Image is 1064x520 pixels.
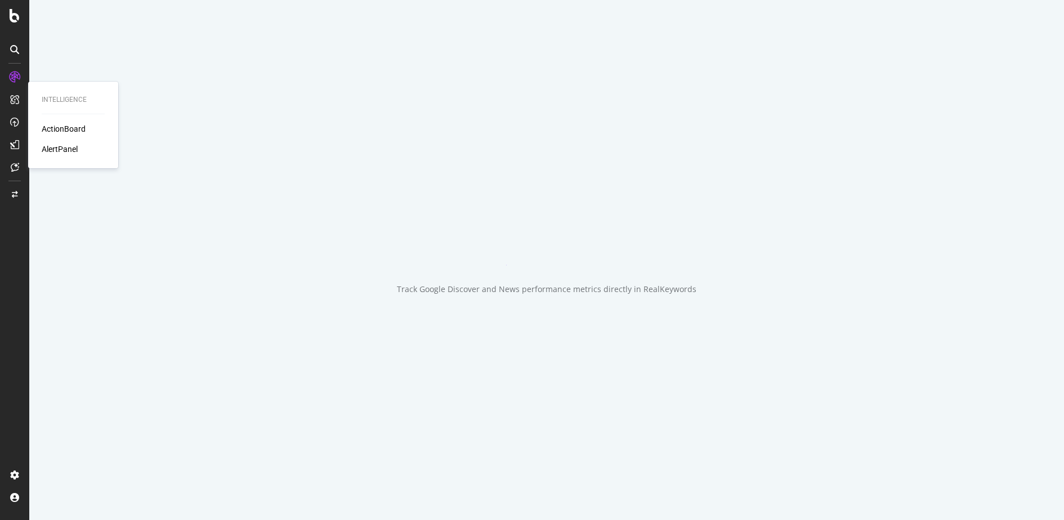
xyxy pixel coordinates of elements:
div: animation [506,225,587,266]
div: Track Google Discover and News performance metrics directly in RealKeywords [397,284,696,295]
a: AlertPanel [42,144,78,155]
div: Intelligence [42,95,105,105]
a: ActionBoard [42,123,86,135]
